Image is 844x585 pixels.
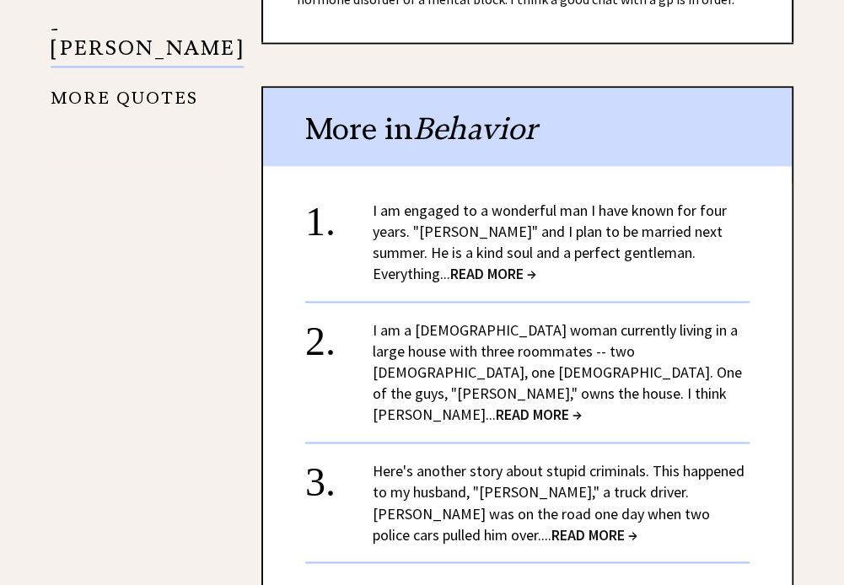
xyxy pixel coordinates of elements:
[305,200,373,231] div: 1.
[263,88,792,166] div: More in
[373,461,745,544] a: Here's another story about stupid criminals. This happened to my husband, "[PERSON_NAME]," a truc...
[450,264,536,283] span: READ MORE →
[373,201,727,283] a: I am engaged to a wonderful man I have known for four years. "[PERSON_NAME]" and I plan to be mar...
[305,319,373,351] div: 2.
[551,524,637,544] span: READ MORE →
[51,19,244,67] p: - [PERSON_NAME]
[51,75,198,108] a: MORE QUOTES
[305,460,373,491] div: 3.
[373,320,742,424] a: I am a [DEMOGRAPHIC_DATA] woman currently living in a large house with three roommates -- two [DE...
[496,405,582,424] span: READ MORE →
[413,110,537,148] span: Behavior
